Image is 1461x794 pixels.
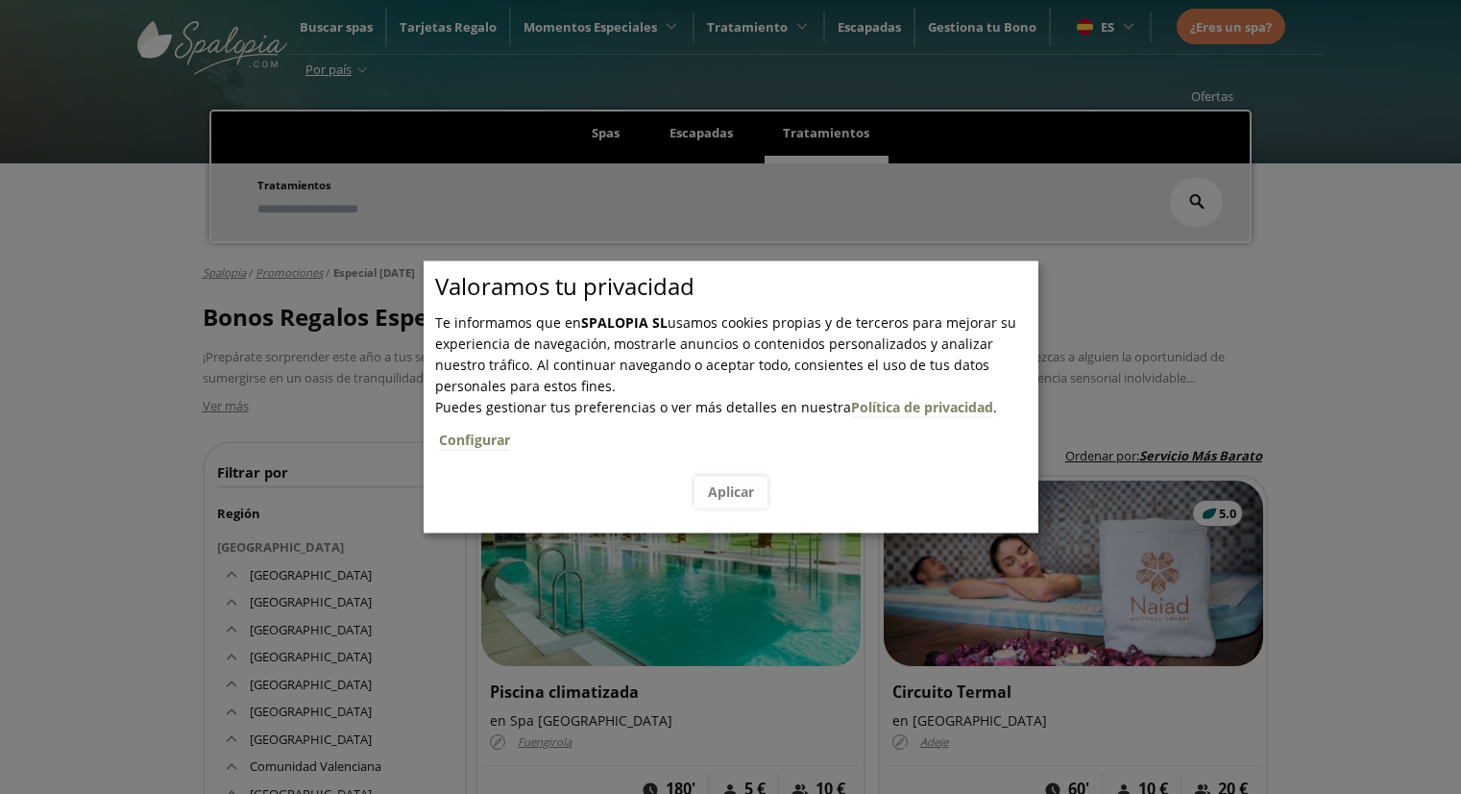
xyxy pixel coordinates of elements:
[439,431,510,450] a: Configurar
[581,313,668,332] b: SPALOPIA SL
[851,398,993,417] a: Política de privacidad
[435,276,1038,297] p: Valoramos tu privacidad
[435,313,1016,395] span: Te informamos que en usamos cookies propias y de terceros para mejorar su experiencia de navegaci...
[435,398,851,416] span: Puedes gestionar tus preferencias o ver más detalles en nuestra
[435,398,1038,462] span: .
[694,476,767,508] button: Aplicar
